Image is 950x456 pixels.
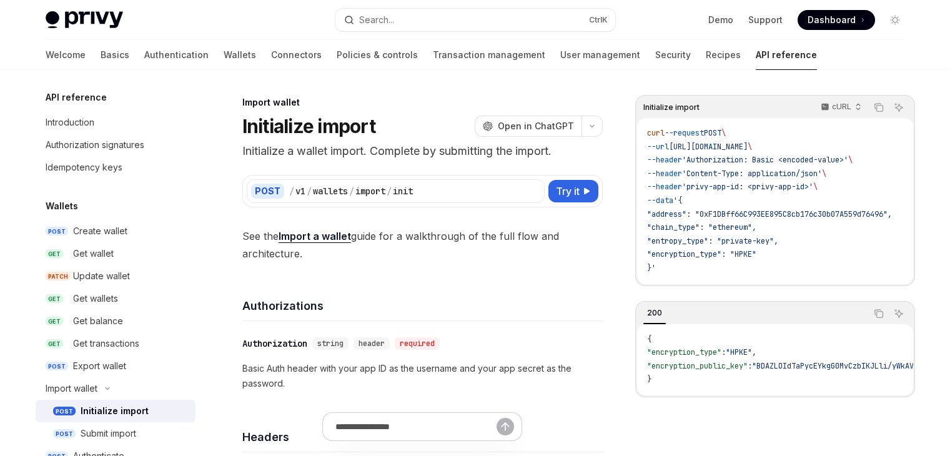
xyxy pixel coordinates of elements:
span: '{ [673,196,682,206]
a: Authorization signatures [36,134,195,156]
button: Toggle Import wallet section [36,377,195,400]
span: Ctrl K [589,15,608,25]
span: 'Authorization: Basic <encoded-value>' [682,155,848,165]
input: Ask a question... [335,413,497,440]
a: GETGet transactions [36,332,195,355]
div: / [307,185,312,197]
a: Transaction management [433,40,545,70]
h1: Initialize import [242,115,375,137]
div: Introduction [46,115,94,130]
div: Submit import [81,426,136,441]
span: : [721,347,726,357]
a: Security [655,40,691,70]
span: "chain_type": "ethereum", [647,222,756,232]
span: --data [647,196,673,206]
a: Import a wallet [279,230,351,243]
span: header [359,339,385,349]
span: POST [46,362,68,371]
div: Import wallet [46,381,97,396]
span: --header [647,182,682,192]
h5: API reference [46,90,107,105]
span: } [647,374,651,384]
span: GET [46,294,63,304]
div: Create wallet [73,224,127,239]
span: --header [647,169,682,179]
span: Dashboard [808,14,856,26]
span: \ [822,169,826,179]
p: Basic Auth header with your app ID as the username and your app secret as the password. [242,361,603,391]
p: Initialize a wallet import. Complete by submitting the import. [242,142,603,160]
a: POSTInitialize import [36,400,195,422]
span: Try it [556,184,580,199]
span: , [752,347,756,357]
span: "encryption_type": "HPKE" [647,249,756,259]
span: 'privy-app-id: <privy-app-id>' [682,182,813,192]
img: light logo [46,11,123,29]
span: "encryption_type" [647,347,721,357]
h5: Wallets [46,199,78,214]
span: "address": "0xF1DBff66C993EE895C8cb176c30b07A559d76496", [647,209,892,219]
span: POST [704,128,721,138]
span: \ [721,128,726,138]
h4: Authorizations [242,297,603,314]
div: / [387,185,392,197]
span: : [748,361,752,371]
span: --request [665,128,704,138]
a: POSTCreate wallet [36,220,195,242]
a: Wallets [224,40,256,70]
a: Connectors [271,40,322,70]
button: cURL [814,97,867,118]
a: Support [748,14,783,26]
span: \ [748,142,752,152]
span: string [317,339,344,349]
div: import [355,185,385,197]
span: POST [46,227,68,236]
a: Dashboard [798,10,875,30]
div: required [395,337,440,350]
div: Import wallet [242,96,603,109]
button: Try it [548,180,598,202]
span: curl [647,128,665,138]
div: init [393,185,413,197]
a: POSTExport wallet [36,355,195,377]
div: Search... [359,12,394,27]
div: wallets [313,185,348,197]
button: Open search [335,9,615,31]
a: Introduction [36,111,195,134]
div: Get wallet [73,246,114,261]
button: Toggle dark mode [885,10,905,30]
div: 200 [643,305,666,320]
div: POST [251,184,284,199]
button: Open in ChatGPT [475,116,581,137]
a: Policies & controls [337,40,418,70]
div: v1 [295,185,305,197]
button: Ask AI [891,99,907,116]
span: See the guide for a walkthrough of the full flow and architecture. [242,227,603,262]
p: cURL [832,102,851,112]
span: "encryption_public_key" [647,361,748,371]
button: Copy the contents from the code block [871,305,887,322]
div: / [349,185,354,197]
span: GET [46,317,63,326]
div: Export wallet [73,359,126,374]
span: 'Content-Type: application/json' [682,169,822,179]
a: User management [560,40,640,70]
span: --url [647,142,669,152]
span: }' [647,263,656,273]
span: POST [53,407,76,416]
a: POSTSubmit import [36,422,195,445]
span: GET [46,249,63,259]
span: Open in ChatGPT [498,120,574,132]
span: --header [647,155,682,165]
span: { [647,334,651,344]
span: \ [813,182,818,192]
button: Send message [497,418,514,435]
span: Initialize import [643,102,700,112]
button: Copy the contents from the code block [871,99,887,116]
span: [URL][DOMAIN_NAME] [669,142,748,152]
a: GETGet wallets [36,287,195,310]
div: Get wallets [73,291,118,306]
div: Idempotency keys [46,160,122,175]
a: Recipes [706,40,741,70]
div: Update wallet [73,269,130,284]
